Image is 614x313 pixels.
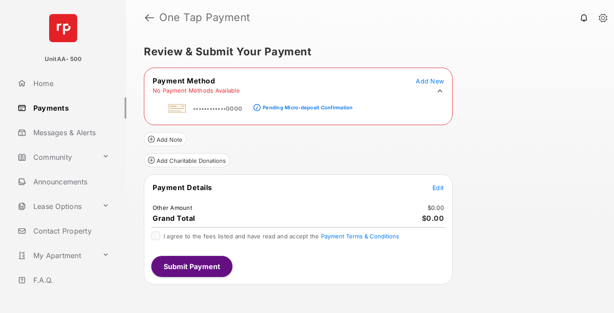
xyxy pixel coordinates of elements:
span: Add New [416,77,444,85]
td: $0.00 [427,204,444,212]
a: Community [14,147,99,168]
a: Contact Property [14,220,126,241]
a: Home [14,73,126,94]
a: Lease Options [14,196,99,217]
button: I agree to the fees listed and have read and accept the [321,233,399,240]
span: I agree to the fees listed and have read and accept the [164,233,399,240]
button: Edit [432,183,444,192]
span: Grand Total [153,214,195,223]
img: svg+xml;base64,PHN2ZyB4bWxucz0iaHR0cDovL3d3dy53My5vcmcvMjAwMC9zdmciIHdpZHRoPSI2NCIgaGVpZ2h0PSI2NC... [49,14,77,42]
a: Payments [14,97,126,119]
a: Pending Micro-deposit Confirmation [261,97,353,112]
span: ••••••••••••0000 [193,105,242,112]
a: Announcements [14,171,126,192]
button: Add New [416,76,444,85]
strong: One Tap Payment [159,12,250,23]
button: Submit Payment [151,256,232,277]
td: No Payment Methods Available [152,86,240,94]
span: Edit [432,184,444,191]
a: F.A.Q. [14,270,126,291]
a: My Apartment [14,245,99,266]
a: Messages & Alerts [14,122,126,143]
span: Payment Details [153,183,212,192]
td: Other Amount [152,204,193,212]
button: Add Note [144,132,186,146]
h5: Review & Submit Your Payment [144,47,589,57]
span: $0.00 [422,214,444,223]
span: Payment Method [153,76,215,85]
p: UnitAA- 500 [45,55,82,64]
div: Pending Micro-deposit Confirmation [263,104,353,111]
button: Add Charitable Donations [144,153,230,167]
